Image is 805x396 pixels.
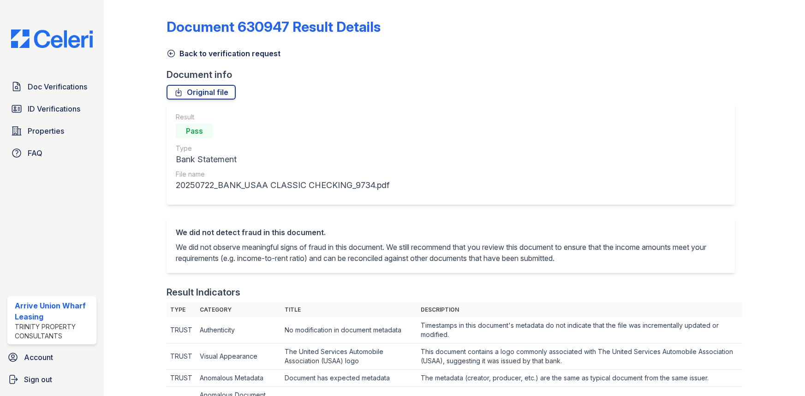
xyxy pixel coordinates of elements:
[281,370,417,387] td: Document has expected metadata
[417,343,742,370] td: This document contains a logo commonly associated with The United Services Automobile Association...
[167,18,381,35] a: Document 630947 Result Details
[176,144,389,153] div: Type
[196,302,281,317] th: Category
[167,68,742,81] div: Document info
[167,48,280,59] a: Back to verification request
[196,370,281,387] td: Anomalous Metadata
[281,302,417,317] th: Title
[28,125,64,136] span: Properties
[196,317,281,343] td: Authenticity
[167,286,240,299] div: Result Indicators
[24,352,53,363] span: Account
[417,317,742,343] td: Timestamps in this document's metadata do not indicate that the file was incrementally updated or...
[7,77,96,96] a: Doc Verifications
[167,343,196,370] td: TRUST
[15,300,93,322] div: Arrive Union Wharf Leasing
[28,148,42,159] span: FAQ
[28,81,87,92] span: Doc Verifications
[167,317,196,343] td: TRUST
[7,144,96,162] a: FAQ
[176,112,389,122] div: Result
[417,370,742,387] td: The metadata (creator, producer, etc.) are the same as typical document from the same issuer.
[281,317,417,343] td: No modification in document metadata
[4,370,100,389] a: Sign out
[176,153,389,166] div: Bank Statement
[176,242,726,264] p: We did not observe meaningful signs of fraud in this document. We still recommend that you review...
[4,348,100,366] a: Account
[196,343,281,370] td: Visual Appearance
[176,179,389,192] div: 20250722_BANK_USAA CLASSIC CHECKING_9734.pdf
[28,103,80,114] span: ID Verifications
[176,124,213,138] div: Pass
[176,170,389,179] div: File name
[167,85,236,100] a: Original file
[281,343,417,370] td: The United Services Automobile Association (USAA) logo
[167,302,196,317] th: Type
[4,30,100,48] img: CE_Logo_Blue-a8612792a0a2168367f1c8372b55b34899dd931a85d93a1a3d3e32e68fde9ad4.png
[7,100,96,118] a: ID Verifications
[15,322,93,341] div: Trinity Property Consultants
[7,122,96,140] a: Properties
[417,302,742,317] th: Description
[24,374,52,385] span: Sign out
[176,227,726,238] div: We did not detect fraud in this document.
[167,370,196,387] td: TRUST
